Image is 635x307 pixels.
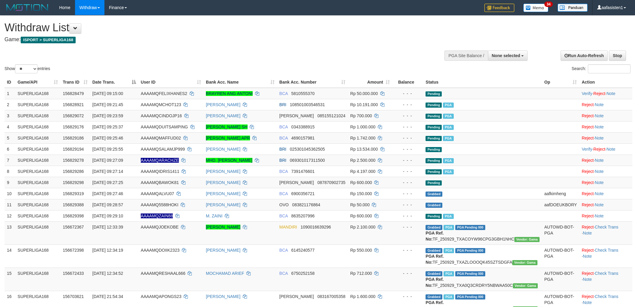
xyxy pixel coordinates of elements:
a: Reject [582,180,594,185]
span: BCA [279,191,288,196]
span: [PERSON_NAME] [279,113,314,118]
span: BRI [279,102,286,107]
span: Pending [426,147,442,152]
span: Grabbed [426,203,442,208]
div: - - - [395,91,421,97]
td: SUPERLIGA168 [15,244,61,268]
td: SUPERLIGA168 [15,110,61,121]
td: 2 [5,99,15,110]
td: SUPERLIGA168 [15,132,61,143]
span: Marked by aafsoycanthlai [444,248,454,253]
th: Bank Acc. Name: activate to sort column ascending [203,77,277,88]
div: - - - [395,224,421,230]
span: 156829398 [63,213,84,218]
a: Check Trans [595,294,618,299]
span: 156829072 [63,113,84,118]
span: [DATE] 21:54:34 [92,294,123,299]
span: ISPORT > SUPERLIGA168 [21,37,76,43]
span: [DATE] 12:33:39 [92,225,123,229]
span: 156829176 [63,124,84,129]
div: - - - [395,168,421,174]
span: Rp 600.000 [350,213,372,218]
a: [PERSON_NAME] [206,102,240,107]
span: Pending [426,180,442,186]
span: Copy 6145240577 to clipboard [291,248,315,253]
span: [DATE] 09:27:09 [92,158,123,163]
td: 13 [5,221,15,244]
span: [DATE] 09:27:46 [92,191,123,196]
span: [DATE] 09:29:10 [92,213,123,218]
a: Reject [582,158,594,163]
h1: Withdraw List [5,22,417,34]
span: AAAAMQALVU07 [141,191,174,196]
a: [PERSON_NAME] [206,169,240,174]
span: Rp 50.000.000 [350,91,378,96]
div: - - - [395,157,421,163]
a: MOCHAMAD ARIEF [206,271,244,276]
a: Reject [593,147,605,152]
div: - - - [395,202,421,208]
td: · · [579,143,632,155]
img: Feedback.jpg [484,4,514,12]
a: Reject [582,102,594,107]
span: BCA [279,169,288,174]
span: 156829286 [63,169,84,174]
td: SUPERLIGA168 [15,166,61,177]
td: 8 [5,166,15,177]
span: AAAAMQRESHAAL666 [141,271,185,276]
span: Marked by aafsoycanthlai [443,169,453,174]
td: · [579,177,632,188]
th: Bank Acc. Number: activate to sort column ascending [277,77,348,88]
span: Pending [426,136,442,141]
td: 11 [5,199,15,210]
span: Rp 1.000.000 [350,124,375,129]
td: 5 [5,132,15,143]
span: [DATE] 12:34:52 [92,271,123,276]
a: Note [595,113,604,118]
span: Rp 1.742.000 [350,136,375,140]
td: AUTOWD-BOT-PGA [542,268,579,291]
span: 156829194 [63,147,84,152]
span: Rp 1.600.000 [350,294,375,299]
a: Run Auto-Refresh [561,51,608,61]
a: Reject [593,91,605,96]
td: · [579,210,632,221]
span: Rp 150.000 [350,191,372,196]
th: Status [423,77,542,88]
span: Grabbed [426,192,442,197]
a: Check Trans [595,248,618,253]
a: Note [583,254,592,259]
span: [DATE] 09:21:45 [92,102,123,107]
img: MOTION_logo.png [5,3,50,12]
span: Pending [426,91,442,97]
span: [DATE] 09:25:55 [92,147,123,152]
span: BRI [279,158,286,163]
span: PGA Pending [455,271,485,276]
th: Trans ID: activate to sort column ascending [60,77,90,88]
th: Balance [392,77,423,88]
span: Marked by aafsoycanthlai [444,271,454,276]
span: Marked by aafsoycanthlai [443,125,453,130]
td: SUPERLIGA168 [15,99,61,110]
span: [DATE] 09:15:00 [92,91,123,96]
td: TF_250929_TXAZLOOOQK45SZTSDGFA [423,244,542,268]
th: ID [5,77,15,88]
span: AAAAMQFELIXHANES2 [141,91,187,96]
td: · [579,188,632,199]
td: 1 [5,88,15,99]
td: 14 [5,244,15,268]
span: Copy 0343388915 to clipboard [291,124,315,129]
a: Reject [582,124,594,129]
td: · [579,166,632,177]
td: SUPERLIGA168 [15,143,61,155]
td: · · [579,221,632,244]
td: SUPERLIGA168 [15,188,61,199]
td: 7 [5,155,15,166]
a: Check Trans [595,271,618,276]
a: Reject [582,169,594,174]
span: AAAAMQCINDOJP16 [141,113,182,118]
td: SUPERLIGA168 [15,88,61,99]
span: [PERSON_NAME] [279,180,314,185]
td: SUPERLIGA168 [15,221,61,244]
a: Note [595,158,604,163]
